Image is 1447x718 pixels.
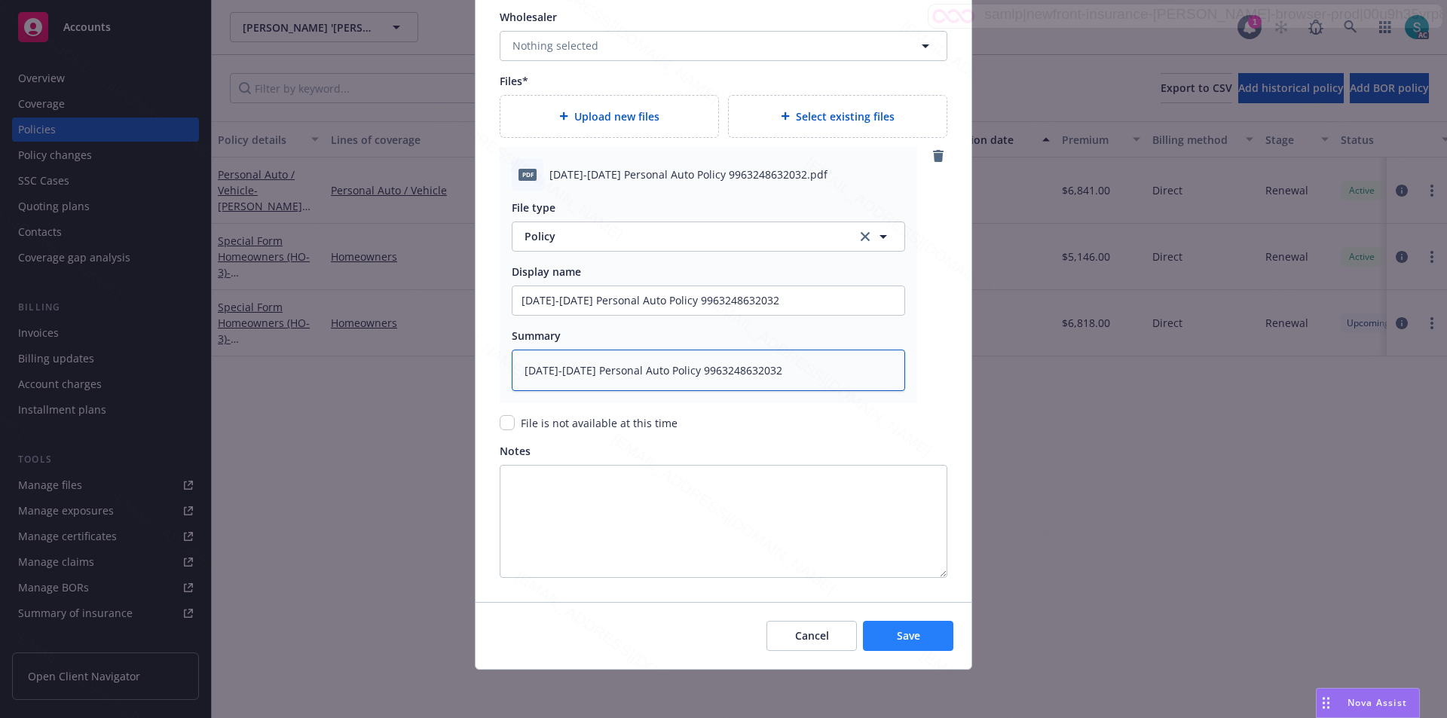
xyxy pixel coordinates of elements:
span: File is not available at this time [521,416,678,430]
span: Wholesaler [500,10,557,24]
span: Save [897,628,920,643]
textarea: [DATE]-[DATE] Personal Auto Policy 9963248632032 [512,350,905,391]
button: Nothing selected [500,31,947,61]
div: Upload new files [500,95,719,138]
span: Policy [525,228,840,244]
span: Nothing selected [512,38,598,53]
span: Upload new files [574,108,659,124]
a: clear selection [856,228,874,246]
span: Cancel [795,628,829,643]
div: Select existing files [728,95,947,138]
button: Save [863,621,953,651]
span: [DATE]-[DATE] Personal Auto Policy 9963248632032.pdf [549,167,828,182]
span: pdf [519,169,537,180]
span: Summary [512,328,561,343]
span: File type [512,200,555,215]
span: Display name [512,264,581,279]
a: remove [929,147,947,165]
input: Add display name here... [512,286,904,315]
span: Files* [500,74,528,88]
button: Nova Assist [1316,688,1420,718]
span: Nova Assist [1348,696,1407,709]
span: Select existing files [796,108,895,124]
div: Drag to move [1317,689,1335,717]
button: Policyclear selection [512,222,905,252]
button: Cancel [766,621,857,651]
span: Notes [500,444,531,458]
